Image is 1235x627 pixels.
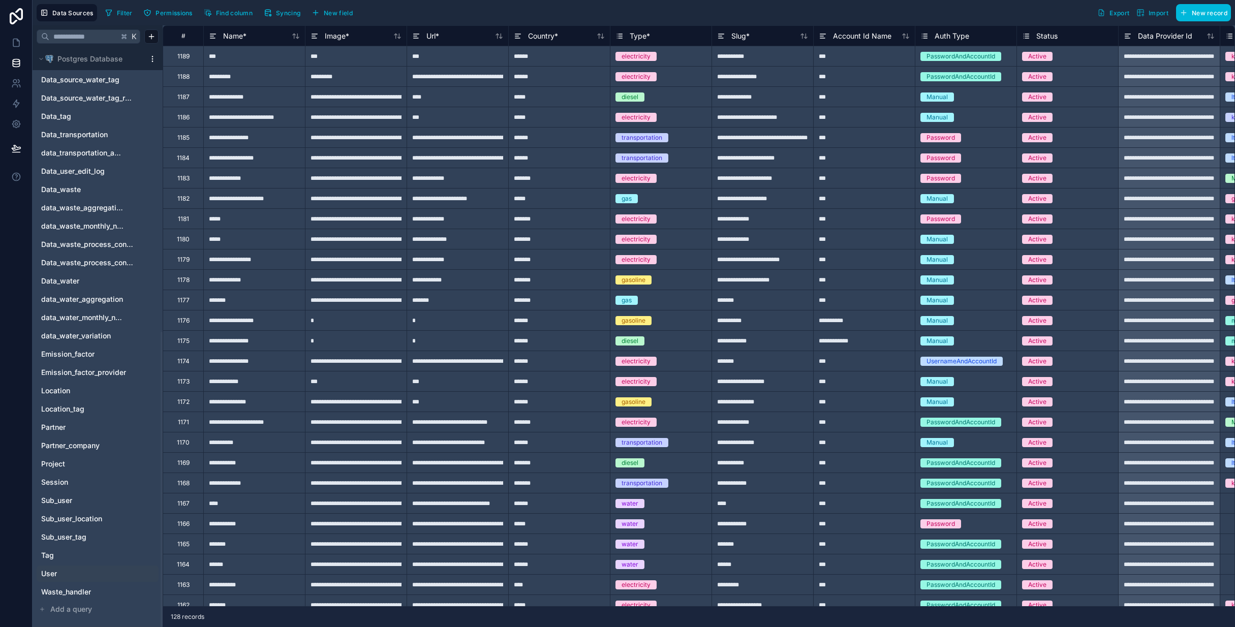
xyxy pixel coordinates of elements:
[41,477,68,487] span: Session
[927,458,995,467] div: PasswordAndAccountId
[1231,458,1235,467] div: lt
[37,584,159,600] div: Waste_handler
[927,275,948,285] div: Manual
[37,547,159,563] div: Tag
[41,495,134,506] a: Sub_user
[177,378,190,386] div: 1173
[622,296,632,305] div: gas
[1028,113,1046,122] div: Active
[41,349,95,359] span: Emission_factor
[927,153,955,163] div: Password
[37,90,159,106] div: Data_source_water_tag_relationship
[41,184,81,195] span: Data_waste
[622,72,651,81] div: electricity
[177,540,190,548] div: 1165
[622,214,651,224] div: electricity
[622,458,638,467] div: diesel
[37,145,159,161] div: data_transportation_aggregation
[1028,560,1046,569] div: Active
[1231,133,1235,142] div: lt
[622,92,638,102] div: diesel
[140,5,196,20] button: Permissions
[731,31,750,41] span: Slug *
[41,331,123,341] a: data_water_variation
[1028,235,1046,244] div: Active
[37,364,159,381] div: Emission_factor_provider
[177,520,190,528] div: 1166
[177,256,190,264] div: 1179
[927,92,948,102] div: Manual
[622,133,662,142] div: transportation
[1094,4,1133,21] button: Export
[177,357,190,365] div: 1174
[37,273,159,289] div: Data_water
[41,422,66,432] span: Partner
[927,438,948,447] div: Manual
[260,5,308,20] a: Syncing
[927,560,995,569] div: PasswordAndAccountId
[37,401,159,417] div: Location_tag
[1172,4,1231,21] a: New record
[325,31,349,41] span: Image *
[622,377,651,386] div: electricity
[37,52,144,66] button: Postgres logoPostgres Database
[622,336,638,346] div: diesel
[171,32,196,40] div: #
[1231,275,1235,285] div: lt
[37,200,159,216] div: data_waste_aggregation
[927,316,948,325] div: Manual
[622,316,645,325] div: gasoline
[927,519,955,528] div: Password
[41,587,91,597] span: Waste_handler
[37,419,159,435] div: Partner
[927,194,948,203] div: Manual
[1231,438,1235,447] div: lt
[177,337,190,345] div: 1175
[927,479,995,488] div: PasswordAndAccountId
[41,111,71,121] span: Data_tag
[41,258,134,268] a: Data_waste_process_config_location
[622,52,651,61] div: electricity
[1028,174,1046,183] div: Active
[177,438,190,447] div: 1170
[41,459,65,469] span: Project
[41,386,70,396] span: Location
[41,441,134,451] a: Partner_company
[935,31,969,41] span: Auth Type
[276,9,300,17] span: Syncing
[41,203,123,213] a: data_waste_aggregation
[216,9,253,17] span: Find column
[41,569,134,579] a: User
[41,111,134,121] a: Data_tag
[177,560,190,569] div: 1164
[41,148,123,158] span: data_transportation_aggregation
[1028,275,1046,285] div: Active
[260,5,304,20] button: Syncing
[927,52,995,61] div: PasswordAndAccountId
[1028,194,1046,203] div: Active
[37,255,159,271] div: Data_waste_process_config_location
[140,5,200,20] a: Permissions
[41,441,100,451] span: Partner_company
[37,108,159,124] div: Data_tag
[37,309,159,326] div: data_water_monthly_normalization
[177,154,190,162] div: 1184
[131,33,138,40] span: K
[622,397,645,406] div: gasoline
[41,532,134,542] a: Sub_user_tag
[41,75,119,85] span: Data_source_water_tag
[622,357,651,366] div: electricity
[37,529,159,545] div: Sub_user_tag
[622,519,638,528] div: water
[177,113,190,121] div: 1186
[41,312,123,323] a: data_water_monthly_normalization
[41,75,134,85] a: Data_source_water_tag
[41,130,108,140] span: Data_transportation
[1176,4,1231,21] button: New record
[37,127,159,143] div: Data_transportation
[177,93,190,101] div: 1187
[622,153,662,163] div: transportation
[622,255,651,264] div: electricity
[1149,9,1168,17] span: Import
[1028,52,1046,61] div: Active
